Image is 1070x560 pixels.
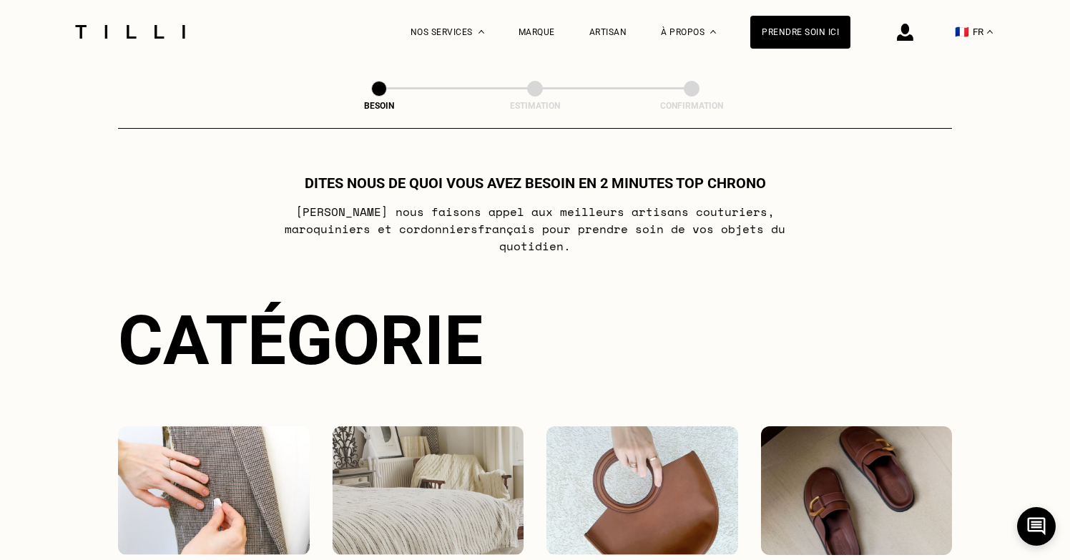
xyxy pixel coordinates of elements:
[333,426,524,555] img: Intérieur
[70,25,190,39] img: Logo du service de couturière Tilli
[750,16,850,49] a: Prendre soin ici
[463,101,607,111] div: Estimation
[955,25,969,39] span: 🇫🇷
[546,426,738,555] img: Accessoires
[519,27,555,37] a: Marque
[710,30,716,34] img: Menu déroulant à propos
[897,24,913,41] img: icône connexion
[987,30,993,34] img: menu déroulant
[589,27,627,37] a: Artisan
[308,101,451,111] div: Besoin
[620,101,763,111] div: Confirmation
[118,426,310,555] img: Vêtements
[305,175,766,192] h1: Dites nous de quoi vous avez besoin en 2 minutes top chrono
[252,203,819,255] p: [PERSON_NAME] nous faisons appel aux meilleurs artisans couturiers , maroquiniers et cordonniers ...
[478,30,484,34] img: Menu déroulant
[761,426,953,555] img: Chaussures
[118,300,952,380] div: Catégorie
